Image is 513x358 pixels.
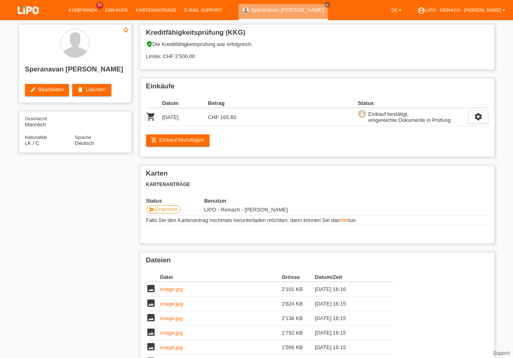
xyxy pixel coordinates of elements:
a: Kund*innen [65,8,101,13]
td: 2'824 KB [282,297,315,311]
a: account_circleLIPO - Reinach - [PERSON_NAME] ▾ [413,8,509,13]
i: add_shopping_cart [151,137,157,143]
div: Einkauf bestätigt, eingereichte Dokumente in Prüfung [366,110,451,124]
td: 1'792 KB [282,326,315,340]
td: [DATE] 16:15 [315,340,381,355]
th: Datei [160,272,282,282]
i: image [146,298,156,308]
a: image.jpg [160,344,183,350]
a: Speranavan [PERSON_NAME] [251,7,324,13]
h2: Speranavan [PERSON_NAME] [25,65,125,77]
div: Männlich [25,115,75,128]
i: delete [77,86,84,93]
h2: Einkäufe [146,82,488,94]
h2: Karten [146,170,488,182]
td: Falls Sie den Kartenantrag nochmals herunterladen möchten, dann können Sie das tun. [146,216,488,225]
span: Geschlecht [25,116,47,121]
h3: Kartenanträge [146,182,488,188]
i: edit [30,86,36,93]
i: POSP00028227 [146,112,156,121]
i: account_circle [417,6,425,15]
a: Kartenanträge [132,8,180,13]
td: 2'101 KB [282,282,315,297]
td: [DATE] 16:15 [315,326,381,340]
a: Support [493,350,510,356]
span: Nationalität [25,135,47,140]
i: image [146,327,156,337]
th: Betrag [208,98,254,108]
i: verified_user [146,41,153,47]
td: 2'138 KB [282,311,315,326]
td: [DATE] 16:16 [315,282,381,297]
td: [DATE] [162,108,208,126]
th: Grösse [282,272,315,282]
i: approval [359,111,365,116]
a: hier [339,217,348,223]
a: E-Mail Support [180,8,226,13]
a: image.jpg [160,301,183,307]
h2: Dateien [146,256,488,268]
th: Datum [162,98,208,108]
span: Deutsch [75,140,94,146]
span: Eingereicht [155,207,178,211]
i: image [146,342,156,352]
a: close [325,2,330,8]
span: Sri Lanka / C / 01.07.2004 [25,140,40,146]
a: editBearbeiten [25,84,69,96]
th: Benutzer [204,198,341,204]
i: send [149,206,155,213]
i: close [325,3,329,7]
a: DE ▾ [387,8,405,13]
i: image [146,284,156,293]
a: image.jpg [160,315,183,321]
a: image.jpg [160,330,183,336]
i: settings [474,112,483,121]
a: LIPO pay [8,17,48,23]
th: Datum/Zeit [315,272,381,282]
td: [DATE] 16:15 [315,297,381,311]
a: image.jpg [160,286,183,292]
a: deleteLöschen [72,84,111,96]
h2: Kreditfähigkeitsprüfung (KKG) [146,29,488,41]
i: star_border [122,26,130,33]
span: 02.10.2025 [204,207,288,213]
td: 1'566 KB [282,340,315,355]
span: 36 [96,2,103,9]
span: Sprache [75,135,92,140]
a: Einkäufe [101,8,132,13]
th: Status [358,98,468,108]
td: [DATE] 16:15 [315,311,381,326]
a: add_shopping_cartEinkauf hinzufügen [146,134,210,147]
td: CHF 165.60 [208,108,254,126]
th: Status [146,198,204,204]
i: image [146,313,156,322]
div: Die Kreditfähigkeitsprüfung war erfolgreich. Limite: CHF 2'500.00 [146,41,488,65]
a: star_border [122,26,130,35]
